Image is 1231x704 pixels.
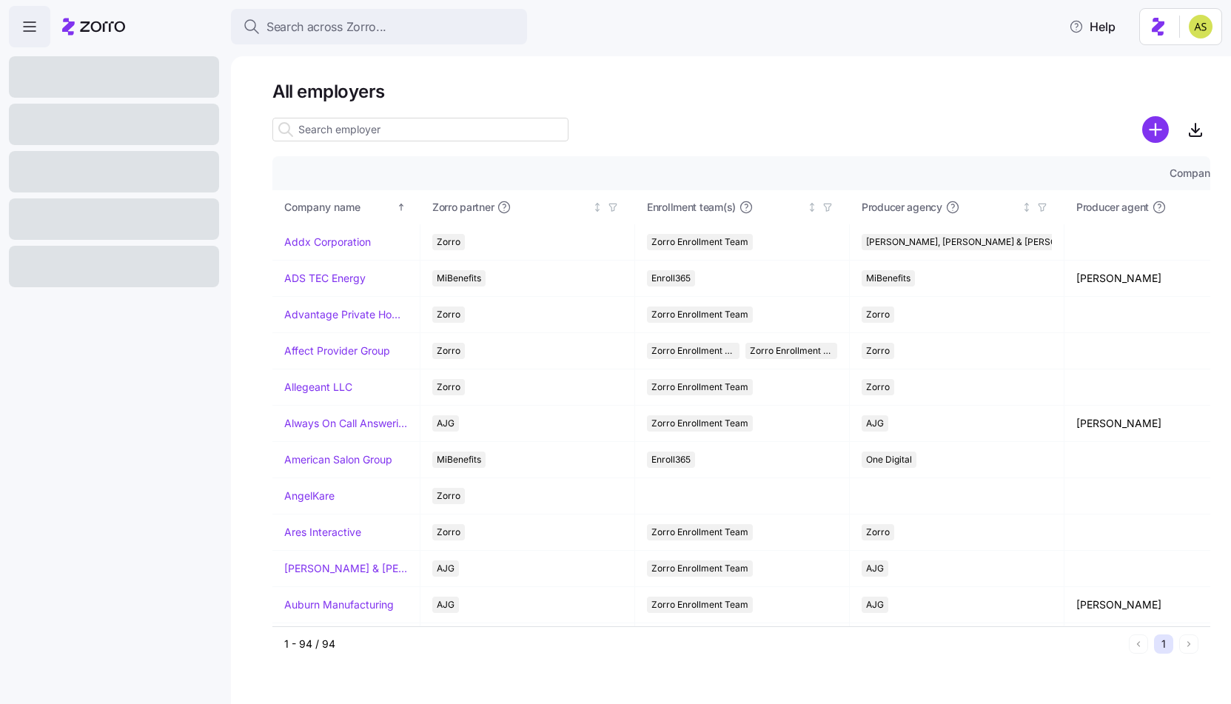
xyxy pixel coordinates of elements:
span: MiBenefits [437,452,481,468]
span: Zorro Enrollment Team [651,379,748,395]
button: Help [1057,12,1127,41]
a: Always On Call Answering Service [284,416,408,431]
span: Enrollment team(s) [647,200,736,215]
div: Not sorted [1022,202,1032,212]
span: AJG [437,597,455,613]
span: [PERSON_NAME], [PERSON_NAME] & [PERSON_NAME] [866,234,1096,250]
a: Auburn Manufacturing [284,597,394,612]
span: AJG [866,597,884,613]
span: Zorro [866,379,890,395]
a: ADS TEC Energy [284,271,366,286]
span: Zorro [866,524,890,540]
span: One Digital [866,452,912,468]
span: AJG [866,415,884,432]
span: Zorro [866,343,890,359]
button: 1 [1154,634,1173,654]
img: 2a591ca43c48773f1b6ab43d7a2c8ce9 [1189,15,1212,38]
span: Zorro Enrollment Team [651,306,748,323]
span: Zorro Enrollment Experts [750,343,833,359]
span: MiBenefits [437,270,481,286]
span: Zorro Enrollment Team [651,597,748,613]
span: AJG [437,560,455,577]
span: Help [1069,18,1116,36]
a: American Salon Group [284,452,392,467]
span: Enroll365 [651,270,691,286]
span: Zorro [437,234,460,250]
a: Addx Corporation [284,235,371,249]
a: Ares Interactive [284,525,361,540]
span: Zorro partner [432,200,494,215]
svg: add icon [1142,116,1169,143]
div: Company name [284,199,394,215]
span: Producer agency [862,200,942,215]
div: Not sorted [807,202,817,212]
span: Zorro [437,524,460,540]
span: Zorro [866,306,890,323]
span: Zorro Enrollment Team [651,343,735,359]
span: Zorro Enrollment Team [651,234,748,250]
button: Previous page [1129,634,1148,654]
span: Zorro [437,343,460,359]
span: AJG [437,415,455,432]
button: Next page [1179,634,1198,654]
th: Producer agencyNot sorted [850,190,1064,224]
div: Sorted ascending [396,202,406,212]
span: Zorro Enrollment Team [651,560,748,577]
a: Allegeant LLC [284,380,352,395]
span: Zorro [437,379,460,395]
a: [PERSON_NAME] & [PERSON_NAME]'s [284,561,408,576]
th: Zorro partnerNot sorted [420,190,635,224]
span: Producer agent [1076,200,1149,215]
span: Zorro [437,306,460,323]
span: Zorro Enrollment Team [651,415,748,432]
a: Affect Provider Group [284,343,390,358]
div: 1 - 94 / 94 [284,637,1123,651]
a: AngelKare [284,489,335,503]
div: Not sorted [592,202,603,212]
span: Zorro Enrollment Team [651,524,748,540]
th: Company nameSorted ascending [272,190,420,224]
span: AJG [866,560,884,577]
input: Search employer [272,118,568,141]
span: Zorro [437,488,460,504]
th: Enrollment team(s)Not sorted [635,190,850,224]
a: Advantage Private Home Care [284,307,408,322]
span: MiBenefits [866,270,910,286]
button: Search across Zorro... [231,9,527,44]
span: Search across Zorro... [266,18,386,36]
h1: All employers [272,80,1210,103]
span: Enroll365 [651,452,691,468]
